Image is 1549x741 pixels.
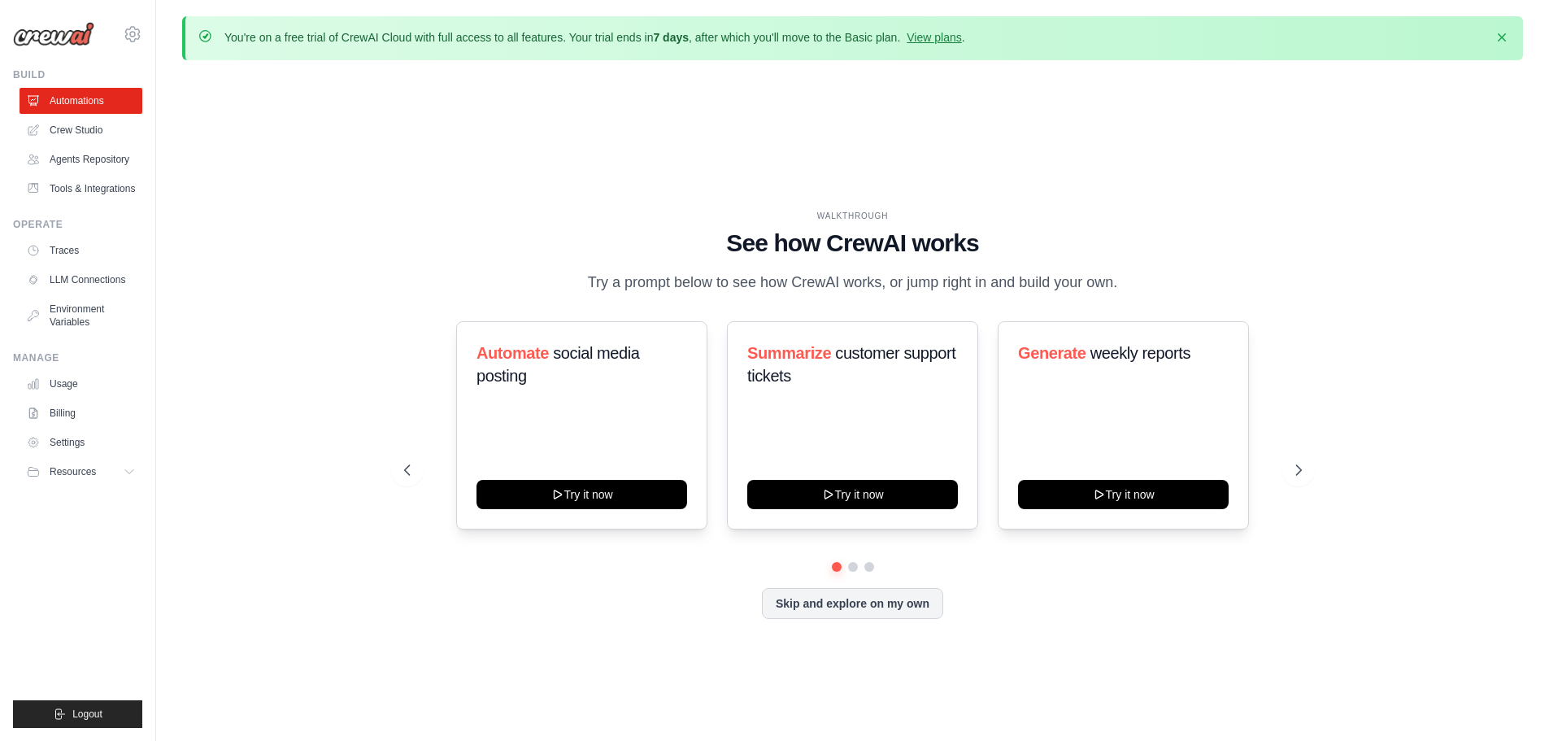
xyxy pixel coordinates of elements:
[580,271,1126,294] p: Try a prompt below to see how CrewAI works, or jump right in and build your own.
[476,344,549,362] span: Automate
[1018,344,1086,362] span: Generate
[907,31,961,44] a: View plans
[476,480,687,509] button: Try it now
[20,371,142,397] a: Usage
[653,31,689,44] strong: 7 days
[20,296,142,335] a: Environment Variables
[13,218,142,231] div: Operate
[747,480,958,509] button: Try it now
[13,22,94,46] img: Logo
[762,588,943,619] button: Skip and explore on my own
[20,176,142,202] a: Tools & Integrations
[1018,480,1229,509] button: Try it now
[20,88,142,114] a: Automations
[13,700,142,728] button: Logout
[13,351,142,364] div: Manage
[20,117,142,143] a: Crew Studio
[50,465,96,478] span: Resources
[20,146,142,172] a: Agents Repository
[404,210,1302,222] div: WALKTHROUGH
[20,267,142,293] a: LLM Connections
[404,229,1302,258] h1: See how CrewAI works
[72,708,102,721] span: Logout
[20,429,142,455] a: Settings
[747,344,955,385] span: customer support tickets
[224,29,965,46] p: You're on a free trial of CrewAI Cloud with full access to all features. Your trial ends in , aft...
[747,344,831,362] span: Summarize
[476,344,640,385] span: social media posting
[13,68,142,81] div: Build
[20,238,142,264] a: Traces
[20,400,142,426] a: Billing
[1090,344,1190,362] span: weekly reports
[20,459,142,485] button: Resources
